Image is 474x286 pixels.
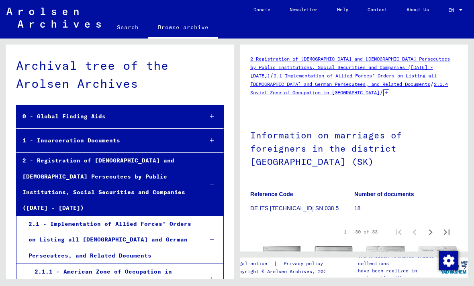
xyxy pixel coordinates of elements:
div: 1 – 30 of 33 [344,228,378,235]
div: 0 - Global Finding Aids [16,109,196,124]
div: 2 - Registration of [DEMOGRAPHIC_DATA] and [DEMOGRAPHIC_DATA] Persecutees by Public Institutions,... [16,153,196,216]
a: Legal notice [233,260,274,268]
p: 18 [354,204,458,213]
img: Arolsen_neg.svg [6,8,101,28]
div: | [233,260,333,268]
button: First page [390,224,407,240]
div: Archival tree of the Arolsen Archives [16,57,224,93]
img: Change consent [439,251,458,270]
img: 001.jpg [419,246,456,255]
span: / [270,72,274,79]
p: have been realized in partnership with [358,267,439,282]
span: / [380,89,383,96]
a: 2 Registration of [DEMOGRAPHIC_DATA] and [DEMOGRAPHIC_DATA] Persecutees by Public Institutions, S... [250,56,450,79]
img: 002.jpg [315,246,352,266]
a: Privacy policy [277,260,333,268]
img: 001.jpg [263,246,300,266]
div: 2.1 - Implementation of Allied Forces’ Orders on Listing all [DEMOGRAPHIC_DATA] and German Persec... [22,216,196,264]
h1: Information on marriages of foreigners in the district [GEOGRAPHIC_DATA] (SK) [250,117,458,178]
b: Reference Code [250,191,293,197]
a: Browse archive [148,18,218,39]
img: 001.jpg [367,246,404,275]
span: / [430,80,434,87]
b: Number of documents [354,191,414,197]
a: Search [107,18,148,37]
span: EN [448,7,457,13]
button: Next page [423,224,439,240]
p: DE ITS [TECHNICAL_ID] SN 038 5 [250,204,354,213]
div: 1 - Incarceration Documents [16,133,196,148]
a: 2.1 Implementation of Allied Forces’ Orders on Listing all [DEMOGRAPHIC_DATA] and German Persecut... [250,73,437,87]
button: Previous page [407,224,423,240]
p: The Arolsen Archives online collections [358,253,439,267]
p: Copyright © Arolsen Archives, 2021 [233,268,333,275]
button: Last page [439,224,455,240]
